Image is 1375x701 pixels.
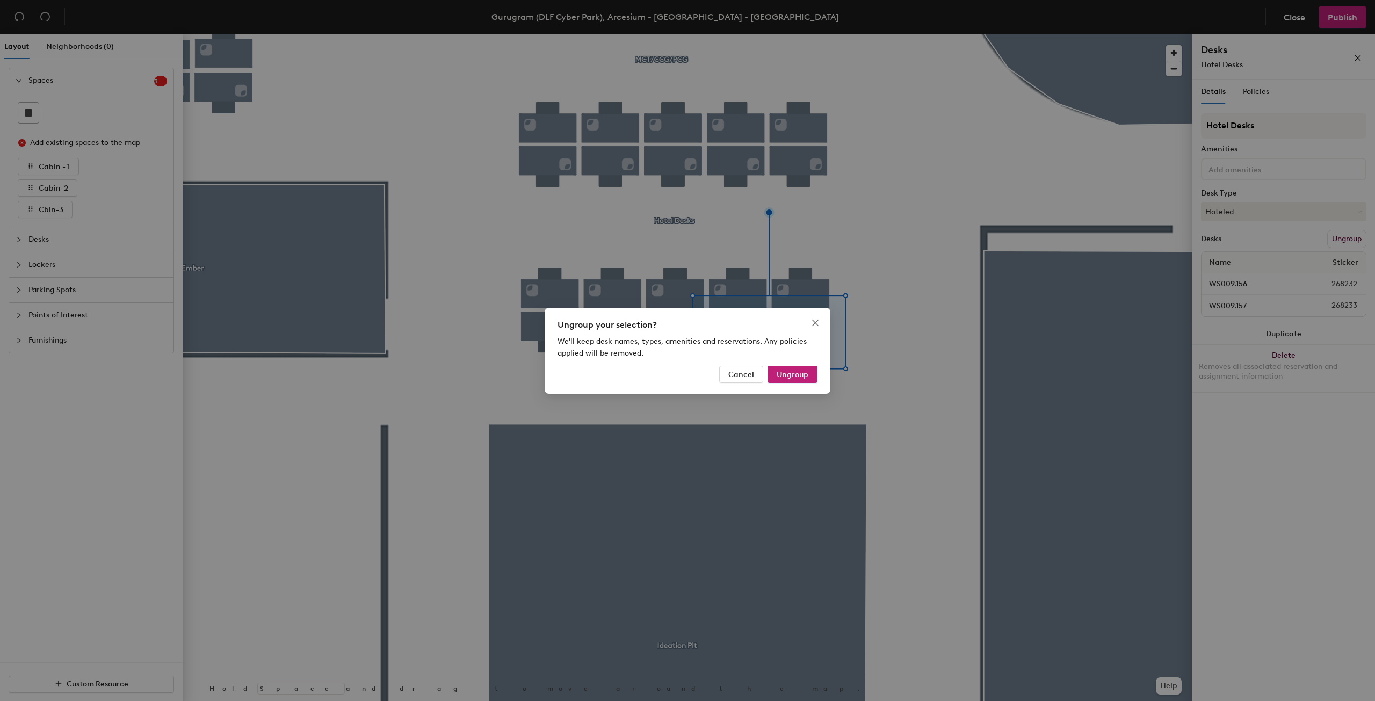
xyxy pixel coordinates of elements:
[807,314,824,331] button: Close
[811,319,820,327] span: close
[558,337,807,358] span: We'll keep desk names, types, amenities and reservations. Any policies applied will be removed.
[728,370,754,379] span: Cancel
[807,319,824,327] span: Close
[719,366,763,383] button: Cancel
[558,319,817,331] div: Ungroup your selection?
[768,366,817,383] button: Ungroup
[777,370,808,379] span: Ungroup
